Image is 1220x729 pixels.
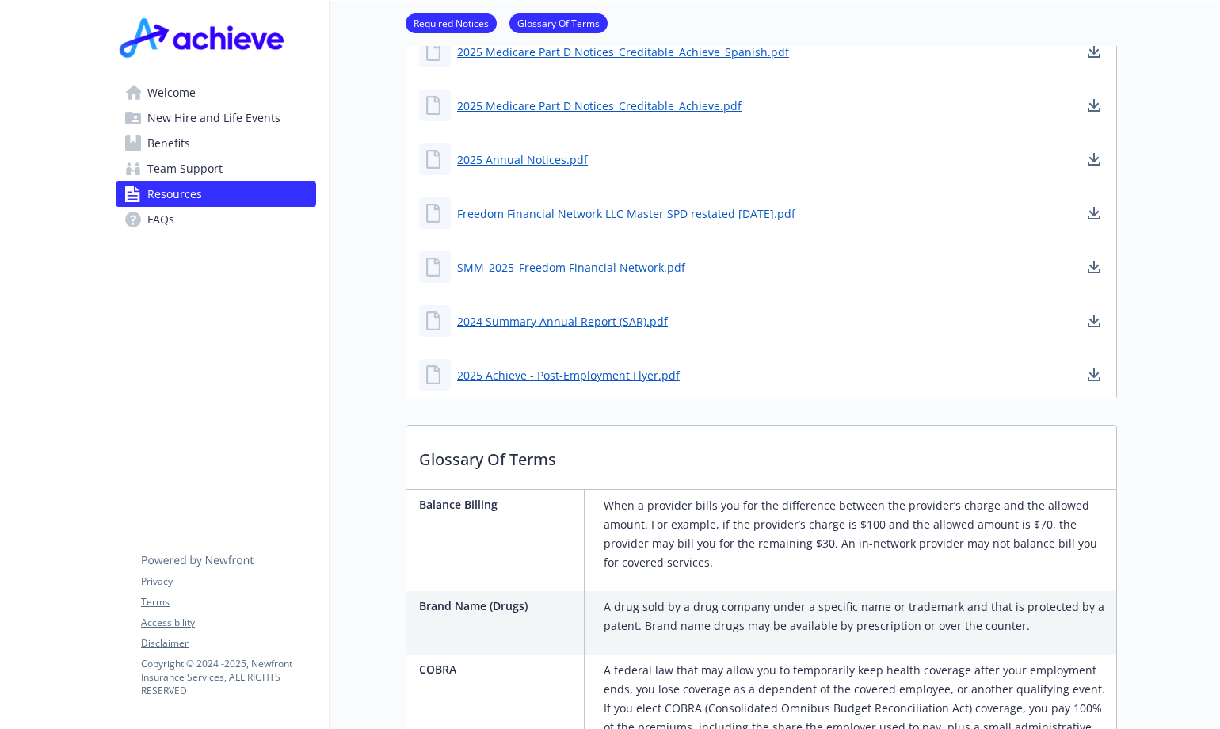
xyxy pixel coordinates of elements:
[147,131,190,156] span: Benefits
[457,259,685,276] a: SMM_2025_Freedom Financial Network.pdf
[1085,42,1104,61] a: download document
[1085,96,1104,115] a: download document
[1085,204,1104,223] a: download document
[116,156,316,181] a: Team Support
[419,496,578,513] p: Balance Billing
[1085,311,1104,330] a: download document
[604,496,1110,572] p: When a provider bills you for the difference between the provider’s charge and the allowed amount...
[457,44,789,60] a: 2025 Medicare Part D Notices_Creditable_Achieve_Spanish.pdf
[116,207,316,232] a: FAQs
[1085,258,1104,277] a: download document
[147,181,202,207] span: Resources
[604,597,1110,635] p: A drug sold by a drug company under a specific name or trademark and that is protected by a paten...
[457,205,795,222] a: Freedom Financial Network LLC Master SPD restated [DATE].pdf
[509,15,608,30] a: Glossary Of Terms
[1085,150,1104,169] a: download document
[419,661,578,677] p: COBRA
[147,156,223,181] span: Team Support
[457,151,588,168] a: 2025 Annual Notices.pdf
[141,595,315,609] a: Terms
[406,15,497,30] a: Required Notices
[457,97,742,114] a: 2025 Medicare Part D Notices_Creditable_Achieve.pdf
[116,105,316,131] a: New Hire and Life Events
[141,636,315,651] a: Disclaimer
[116,80,316,105] a: Welcome
[457,367,680,384] a: 2025 Achieve - Post-Employment Flyer.pdf
[147,105,280,131] span: New Hire and Life Events
[141,616,315,630] a: Accessibility
[147,80,196,105] span: Welcome
[419,597,578,614] p: Brand Name (Drugs)
[141,574,315,589] a: Privacy
[406,426,1116,484] p: Glossary Of Terms
[141,657,315,697] p: Copyright © 2024 - 2025 , Newfront Insurance Services, ALL RIGHTS RESERVED
[116,181,316,207] a: Resources
[457,313,668,330] a: 2024 Summary Annual Report (SAR).pdf
[1085,365,1104,384] a: download document
[147,207,174,232] span: FAQs
[116,131,316,156] a: Benefits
